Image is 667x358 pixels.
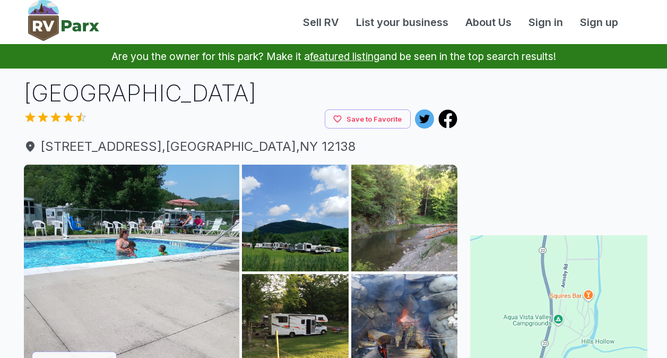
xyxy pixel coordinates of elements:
a: [STREET_ADDRESS],[GEOGRAPHIC_DATA],NY 12138 [24,137,458,156]
span: [STREET_ADDRESS] , [GEOGRAPHIC_DATA] , NY 12138 [24,137,458,156]
a: About Us [457,14,520,30]
a: Sell RV [294,14,348,30]
a: Sign up [571,14,627,30]
img: AAcXr8qOBooGk1Skv-7pjSvlf3rLn575gY-9t7-arAsHWO6vLij9_CraP1KSNYj0SGPFcu4Nsb0r4ID55yqrkDBqS68oVsAKs... [242,165,349,271]
img: AAcXr8pmNW9A_51RKnEd9Czb6rUpqVfbzpswTT-njWpP5uAuevA3Qb-A2p6hj9vc6EpM5HwoicmslVJAmxYLPLSECRbkz1Uie... [351,165,458,271]
a: List your business [348,14,457,30]
p: Are you the owner for this park? Make it a and be seen in the top search results! [13,44,654,69]
a: featured listing [310,50,379,63]
button: Save to Favorite [325,109,411,129]
h1: [GEOGRAPHIC_DATA] [24,77,458,109]
a: Sign in [520,14,571,30]
iframe: Advertisement [470,77,647,210]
